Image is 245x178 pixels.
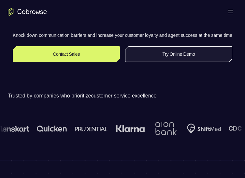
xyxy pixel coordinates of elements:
[75,126,108,131] img: prudential
[8,8,47,16] a: Go to the home page
[37,124,67,134] img: quicken
[153,115,179,142] img: Aion Bank
[116,125,145,133] img: Klarna
[13,46,120,62] a: Contact Sales
[125,46,232,62] a: Try Online Demo
[187,124,221,134] img: Shiftmed
[91,93,157,98] span: customer service excellence
[13,32,232,38] p: Knock down communication barriers and increase your customer loyalty and agent success at the sam...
